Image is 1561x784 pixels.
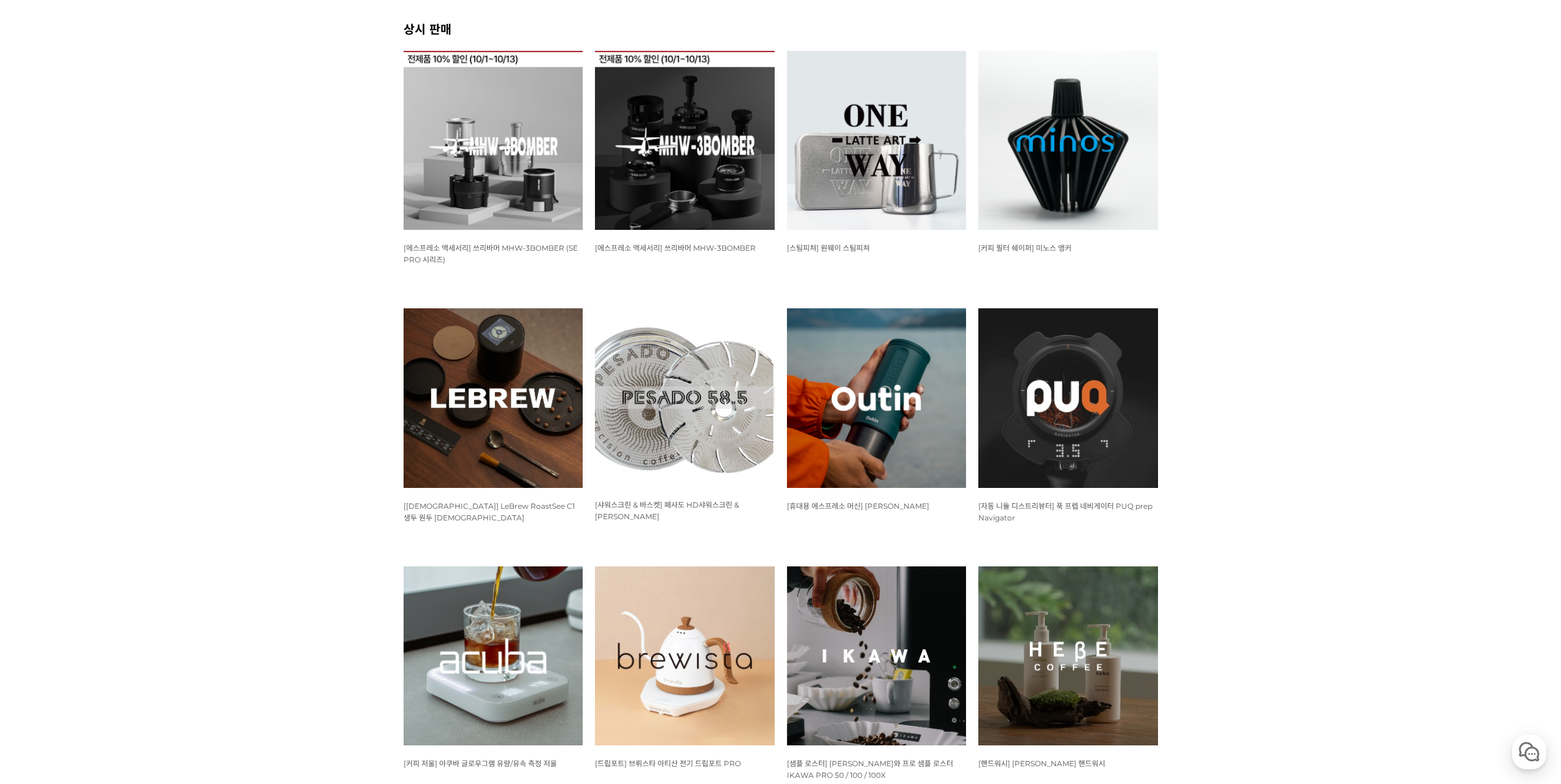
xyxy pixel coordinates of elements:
[787,566,967,746] img: IKAWA PRO 50, IKAWA PRO 100, IKAWA PRO 100X
[404,51,583,230] img: 쓰리바머 MHW-3BOMBER SE PRO 시리즈
[595,759,741,768] span: [드립포트] 브뤼스타 아티산 전기 드립포트 PRO
[404,759,557,768] span: [커피 저울] 아쿠바 글로우그램 유량/유속 측정 저울
[787,243,870,253] a: [스팀피쳐] 원웨이 스팀피쳐
[190,407,204,417] span: 설정
[404,758,557,768] a: [커피 저울] 아쿠바 글로우그램 유량/유속 측정 저울
[595,566,775,746] img: 브뤼스타, brewista, 아티산, 전기 드립포트
[404,20,1158,37] h2: 상시 판매
[787,758,953,780] a: [샘플 로스터] [PERSON_NAME]와 프로 샘플 로스터 IKAWA PRO 50 / 100 / 100X
[978,758,1105,768] a: [핸드워시] [PERSON_NAME] 핸드워시
[787,243,870,253] span: [스팀피쳐] 원웨이 스팀피쳐
[595,51,775,230] img: 쓰리바머 MHW-3BOMBER
[595,243,756,253] a: [에스프레소 액세서리] 쓰리바머 MHW-3BOMBER
[39,407,46,417] span: 홈
[978,501,1153,522] a: [자동 니들 디스트리뷰터] 푹 프렙 네비게이터 PUQ prep Navigator
[787,308,967,488] img: 아우틴 나노 휴대용 에스프레소 머신
[978,566,1158,746] img: 헤베 바리스타 핸드워시
[978,308,1158,488] img: 푹 프레스 PUQ PRESS
[595,500,739,521] a: [샤워스크린 & 바스켓] 페사도 HD샤워스크린 & [PERSON_NAME]
[404,501,575,522] a: [[DEMOGRAPHIC_DATA]] LeBrew RoastSee C1 생두 원두 [DEMOGRAPHIC_DATA]
[595,308,775,487] img: 페사도 HD샤워스크린, HE바스켓
[112,408,127,417] span: 대화
[4,389,81,419] a: 홈
[978,243,1072,253] span: [커피 필터 쉐이퍼] 미노스 앵커
[158,389,236,419] a: 설정
[81,389,158,419] a: 대화
[595,758,741,768] a: [드립포트] 브뤼스타 아티산 전기 드립포트 PRO
[404,566,583,746] img: 아쿠바 글로우그램 유량/유속 측정 저울
[787,759,953,780] span: [샘플 로스터] [PERSON_NAME]와 프로 샘플 로스터 IKAWA PRO 50 / 100 / 100X
[404,243,578,264] a: [에스프레소 액세서리] 쓰리바머 MHW-3BOMBER (SE PRO 시리즈)
[978,51,1158,230] img: 미노스 앵커
[978,243,1072,253] a: [커피 필터 쉐이퍼] 미노스 앵커
[595,243,756,253] span: [에스프레소 액세서리] 쓰리바머 MHW-3BOMBER
[787,501,929,511] a: [휴대용 에스프레소 머신] [PERSON_NAME]
[404,243,578,264] span: [에스프레소 액세서리] 쓰리바머 MHW-3BOMBER (SE PRO 시리즈)
[978,759,1105,768] span: [핸드워시] [PERSON_NAME] 핸드워시
[404,308,583,488] img: 르브루 LeBrew
[595,500,739,521] span: [샤워스크린 & 바스켓] 페사도 HD샤워스크린 & [PERSON_NAME]
[787,51,967,230] img: 원웨이 스팀피쳐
